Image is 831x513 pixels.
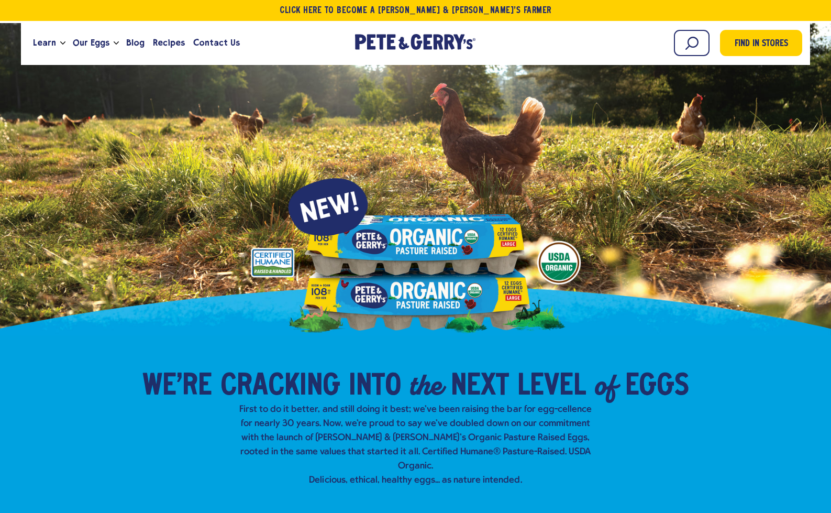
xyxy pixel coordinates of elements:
[720,30,802,56] a: Find in Stores
[122,29,149,57] a: Blog
[220,371,340,402] span: Cracking
[189,29,244,57] a: Contact Us
[60,41,65,45] button: Open the dropdown menu for Learn
[236,402,596,487] p: First to do it better, and still doing it best; we've been raising the bar for egg-cellence for n...
[114,41,119,45] button: Open the dropdown menu for Our Eggs
[517,371,586,402] span: Level
[735,37,788,51] span: Find in Stores
[29,29,60,57] a: Learn
[674,30,710,56] input: Search
[149,29,189,57] a: Recipes
[69,29,114,57] a: Our Eggs
[33,36,56,49] span: Learn
[451,371,509,402] span: Next
[594,366,617,403] em: of
[73,36,109,49] span: Our Eggs
[625,371,689,402] span: Eggs​
[349,371,401,402] span: into
[193,36,240,49] span: Contact Us
[126,36,145,49] span: Blog
[153,36,185,49] span: Recipes
[142,371,212,402] span: We’re
[409,366,442,403] em: the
